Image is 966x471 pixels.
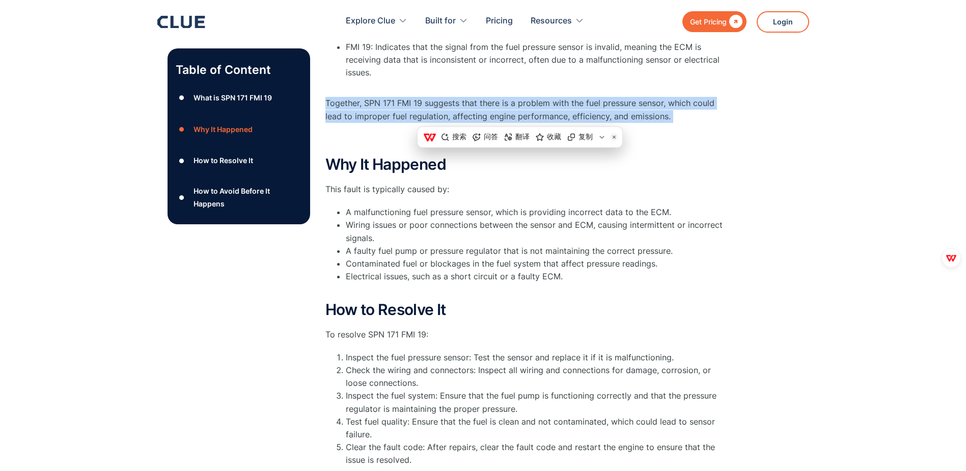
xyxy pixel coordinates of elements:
a: ●How to Avoid Before It Happens [176,185,302,210]
p: To resolve SPN 171 FMI 19: [325,328,733,341]
li: Inspect the fuel pressure sensor: Test the sensor and replace it if it is malfunctioning. [346,351,733,364]
div: Built for [425,5,456,37]
div:  [727,15,742,28]
div: How to Resolve It [194,154,253,167]
div: Resources [531,5,584,37]
div: ● [176,190,188,205]
div: How to Avoid Before It Happens [194,185,301,210]
p: Table of Content [176,62,302,78]
li: A faulty fuel pump or pressure regulator that is not maintaining the correct pressure. [346,245,733,257]
div: Explore Clue [346,5,407,37]
li: FMI 19: Indicates that the signal from the fuel pressure sensor is invalid, meaning the ECM is re... [346,41,733,92]
li: Inspect the fuel system: Ensure that the fuel pump is functioning correctly and that the pressure... [346,389,733,415]
a: Pricing [486,5,513,37]
h2: Why It Happened [325,156,733,173]
div: Resources [531,5,572,37]
a: Get Pricing [682,11,747,32]
div: What is SPN 171 FMI 19 [194,91,272,104]
div: ● [176,90,188,106]
a: ●What is SPN 171 FMI 19 [176,90,302,106]
li: Contaminated fuel or blockages in the fuel system that affect pressure readings. [346,257,733,270]
h2: How to Resolve It [325,301,733,318]
li: Check the wiring and connectors: Inspect all wiring and connections for damage, corrosion, or loo... [346,364,733,389]
div: ● [176,122,188,137]
div: Built for [425,5,468,37]
li: Wiring issues or poor connections between the sensor and ECM, causing intermittent or incorrect s... [346,219,733,244]
li: A malfunctioning fuel pressure sensor, which is providing incorrect data to the ECM. [346,206,733,219]
a: ●How to Resolve It [176,153,302,168]
p: ‍ [325,133,733,146]
a: Login [757,11,809,33]
div: Get Pricing [690,15,727,28]
div: ● [176,153,188,168]
a: ●Why It Happened [176,122,302,137]
li: Test fuel quality: Ensure that the fuel is clean and not contaminated, which could lead to sensor... [346,415,733,441]
div: Why It Happened [194,123,253,136]
li: Electrical issues, such as a short circuit or a faulty ECM. [346,270,733,296]
p: Together, SPN 171 FMI 19 suggests that there is a problem with the fuel pressure sensor, which co... [325,97,733,122]
p: This fault is typically caused by: [325,183,733,196]
div: Explore Clue [346,5,395,37]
